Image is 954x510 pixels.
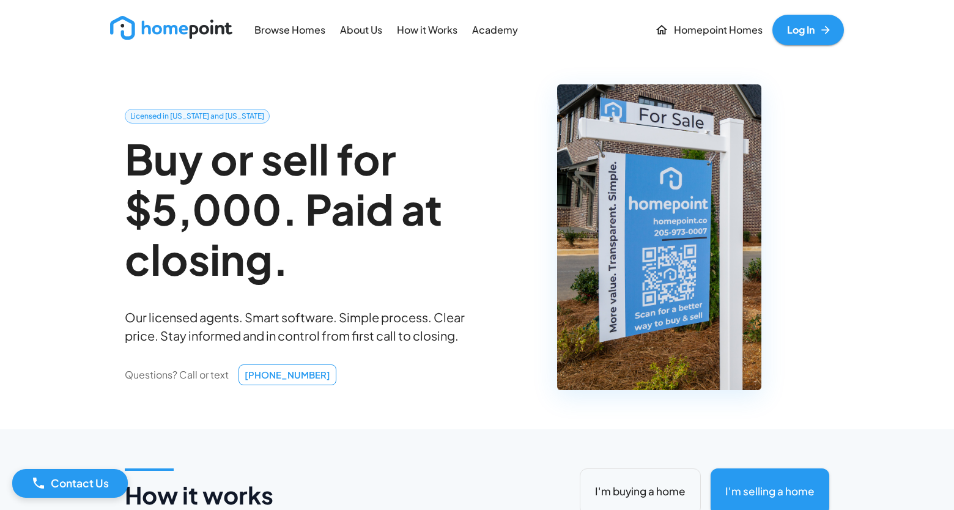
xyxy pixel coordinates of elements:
[335,16,387,43] a: About Us
[467,16,523,43] a: Academy
[110,16,232,40] img: new_logo_light.png
[340,23,382,37] p: About Us
[397,23,457,37] p: How it Works
[125,111,269,122] span: Licensed in [US_STATE] and [US_STATE]
[557,84,761,390] img: Homepoint For Sale Sign
[125,368,229,382] p: Questions? Call or text
[254,23,325,37] p: Browse Homes
[650,15,767,45] a: Homepoint Homes
[392,16,462,43] a: How it Works
[674,23,763,37] p: Homepoint Homes
[51,475,109,491] p: Contact Us
[125,308,465,345] p: Our licensed agents. Smart software. Simple process. Clear price. Stay informed and in control fr...
[250,16,330,43] a: Browse Homes
[772,15,844,45] a: Log In
[472,23,518,37] p: Academy
[125,481,273,510] h4: How it works
[125,133,465,284] h2: Buy or sell for $5,000. Paid at closing.
[239,364,336,385] a: [PHONE_NUMBER]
